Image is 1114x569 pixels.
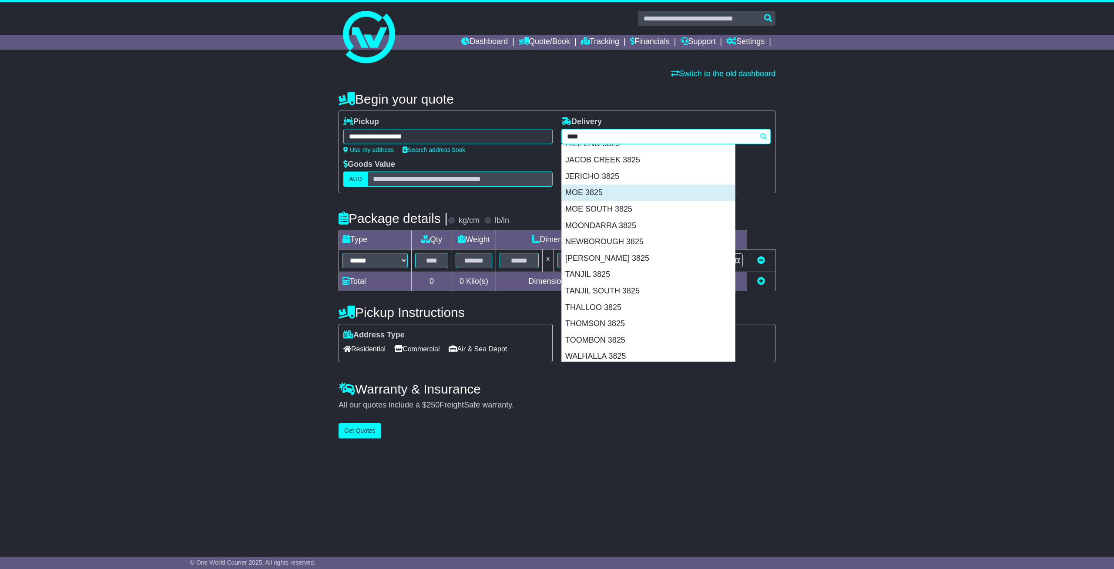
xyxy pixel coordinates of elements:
div: All our quotes include a $ FreightSafe warranty. [339,401,775,410]
td: Kilo(s) [452,272,496,291]
span: Commercial [394,342,440,356]
a: Add new item [757,277,765,286]
td: Type [339,230,412,249]
typeahead: Please provide city [561,129,771,144]
a: Remove this item [757,256,765,265]
span: Air & Sea Depot [449,342,507,356]
div: TOOMBON 3825 [562,332,735,349]
td: Total [339,272,412,291]
span: Residential [343,342,386,356]
h4: Pickup Instructions [339,305,553,320]
a: Quote/Book [519,35,570,50]
td: 0 [412,272,452,291]
div: MOONDARRA 3825 [562,218,735,234]
label: lb/in [495,216,509,226]
div: TANJIL SOUTH 3825 [562,283,735,300]
button: Get Quotes [339,423,381,438]
td: Dimensions in Centimetre(s) [496,272,658,291]
td: x [542,249,554,272]
label: AUD [343,172,368,187]
h4: Package details | [339,211,448,226]
label: kg/cm [459,216,480,226]
div: TANJIL 3825 [562,266,735,283]
label: Pickup [343,117,379,127]
div: JERICHO 3825 [562,168,735,185]
h4: Begin your quote [339,92,775,106]
a: Switch to the old dashboard [671,69,775,78]
label: Goods Value [343,160,395,169]
div: MOE SOUTH 3825 [562,201,735,218]
div: WALHALLA 3825 [562,348,735,365]
div: THOMSON 3825 [562,316,735,332]
td: Weight [452,230,496,249]
span: 0 [460,277,464,286]
a: Use my address [343,146,394,153]
div: THALLOO 3825 [562,300,735,316]
a: Tracking [581,35,619,50]
label: Address Type [343,330,405,340]
a: Settings [726,35,765,50]
div: NEWBOROUGH 3825 [562,234,735,250]
span: 250 [426,401,440,409]
a: Dashboard [461,35,508,50]
a: Financials [630,35,670,50]
a: Search address book [403,146,465,153]
div: JACOB CREEK 3825 [562,152,735,168]
label: Delivery [561,117,602,127]
td: Dimensions (L x W x H) [496,230,658,249]
div: HILL END 3825 [562,136,735,152]
h4: Warranty & Insurance [339,382,775,396]
td: Qty [412,230,452,249]
span: © One World Courier 2025. All rights reserved. [190,559,316,566]
a: Support [681,35,716,50]
div: MOE 3825 [562,185,735,201]
div: [PERSON_NAME] 3825 [562,250,735,267]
